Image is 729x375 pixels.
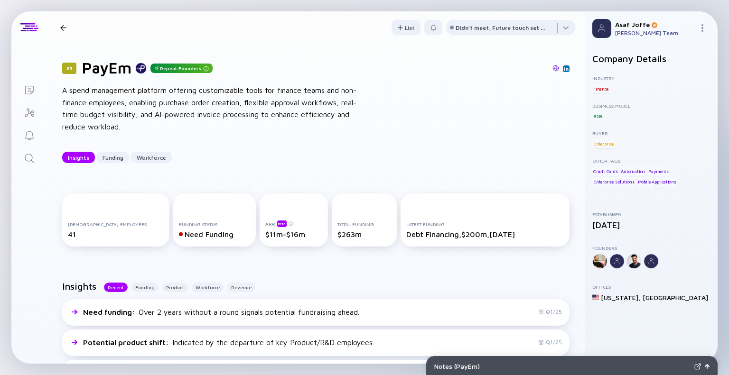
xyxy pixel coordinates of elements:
div: Other Tags [592,158,710,164]
div: [DATE] [592,220,710,230]
div: Industry [592,75,710,81]
div: Q1/25 [538,338,562,346]
div: Total Funding [337,221,391,227]
span: Need funding : [83,308,137,316]
div: Indicated by the departure of key Product/R&D employees. [83,338,374,347]
div: Founders [592,245,710,251]
div: Enterprise [592,139,615,148]
div: 41 [68,230,164,238]
button: Workforce [192,283,224,292]
div: Enterprise Solutions [592,177,636,187]
button: Workforce [131,152,172,163]
div: Insights [62,150,95,165]
div: Finance [592,84,609,93]
div: Funding [97,150,129,165]
div: Notes ( PayEm ) [434,362,691,370]
div: Offices [592,284,710,290]
a: Lists [11,78,47,101]
a: Search [11,146,47,169]
h2: Company Details [592,53,710,64]
span: Potential product shift : [83,338,170,347]
div: A spend management platform offering customizable tools for finance teams and non-finance employe... [62,84,366,133]
div: $263m [337,230,391,238]
img: PayEm Website [552,65,559,72]
div: [DEMOGRAPHIC_DATA] Employees [68,221,164,227]
div: Over 2 years without a round signals potential fundraising ahead. [83,308,359,316]
div: Didn't meet, Future touch set in OPTX [456,24,546,31]
img: Profile Picture [592,19,611,38]
div: Q1/25 [538,308,562,315]
div: $11m-$16m [265,230,322,238]
h1: PayEm [82,59,131,77]
div: Payments [647,166,670,176]
img: Menu [699,24,706,32]
button: Insights [62,152,95,163]
div: [US_STATE] , [601,293,641,302]
div: Latest Funding [406,221,564,227]
img: PayEm Linkedin Page [564,66,569,71]
div: beta [277,220,287,227]
button: List [392,20,421,35]
h2: Insights [62,281,96,292]
div: Funding Status [179,221,251,227]
button: Recent [104,283,128,292]
div: Credit Cards [592,166,619,176]
div: Need Funding [179,230,251,238]
a: Reminders [11,123,47,146]
a: Investor Map [11,101,47,123]
button: Revenue [227,283,255,292]
button: Funding [131,283,159,292]
div: 63 [62,63,76,74]
div: [GEOGRAPHIC_DATA] [643,293,708,302]
div: Repeat Founders [150,64,213,73]
button: Product [162,283,188,292]
img: Open Notes [705,364,710,369]
div: Workforce [131,150,172,165]
div: B2B [592,111,602,121]
div: Debt Financing, $200m, [DATE] [406,230,564,238]
img: Expand Notes [694,363,701,370]
button: Funding [97,152,129,163]
div: ARR [265,220,322,227]
div: Mobile Applications [637,177,677,187]
div: [PERSON_NAME] Team [615,29,695,37]
div: Automation [620,166,646,176]
img: United States Flag [592,294,599,301]
div: Buyer [592,130,710,136]
div: Business Model [592,103,710,109]
div: Established [592,211,710,217]
div: Asaf Joffe [615,20,695,28]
